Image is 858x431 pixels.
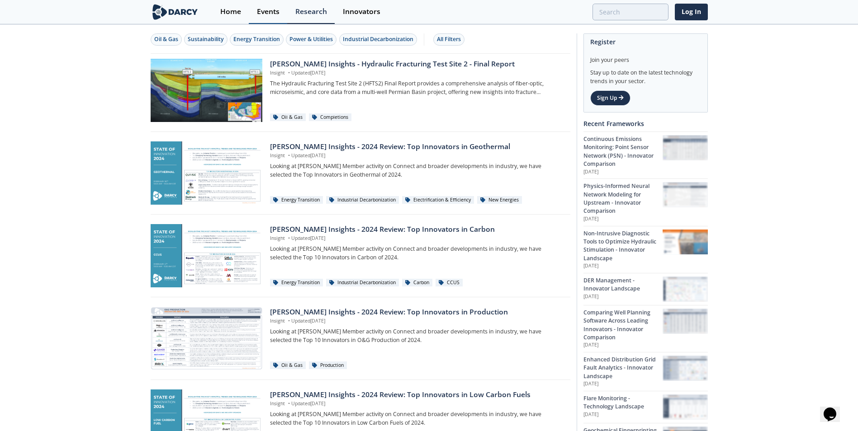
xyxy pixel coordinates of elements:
[590,34,701,50] div: Register
[343,8,380,15] div: Innovators
[286,152,291,159] span: •
[151,33,182,46] button: Oil & Gas
[590,64,701,85] div: Stay up to date on the latest technology trends in your sector.
[343,35,413,43] div: Industrial Decarbonization
[583,394,663,411] div: Flare Monitoring - Technology Landscape
[402,279,432,287] div: Carbon
[583,178,708,225] a: Physics-Informed Neural Network Modeling for Upstream - Innovator Comparison [DATE] Physics-Infor...
[583,215,663,223] p: [DATE]
[270,59,564,70] div: [PERSON_NAME] Insights - Hydraulic Fracturing Test Site 2 - Final Report
[309,361,347,370] div: Production
[270,361,306,370] div: Oil & Gas
[583,182,663,215] div: Physics-Informed Neural Network Modeling for Upstream - Innovator Comparison
[593,4,668,20] input: Advanced Search
[295,8,327,15] div: Research
[675,4,708,20] a: Log In
[583,131,708,178] a: Continuous Emissions Monitoring: Point Sensor Network (PSN) - Innovator Comparison [DATE] Continu...
[230,33,284,46] button: Energy Transition
[188,35,224,43] div: Sustainability
[583,116,708,131] div: Recent Frameworks
[583,411,663,418] p: [DATE]
[270,389,564,400] div: [PERSON_NAME] Insights - 2024 Review: Top Innovators in Low Carbon Fuels
[590,50,701,64] div: Join your peers
[270,141,564,152] div: [PERSON_NAME] Insights - 2024 Review: Top Innovators in Geothermal
[270,400,564,408] p: Insight Updated [DATE]
[286,70,291,76] span: •
[270,307,564,318] div: [PERSON_NAME] Insights - 2024 Review: Top Innovators in Production
[154,35,178,43] div: Oil & Gas
[433,33,465,46] button: All Filters
[286,318,291,324] span: •
[583,276,663,293] div: DER Management - Innovator Landscape
[286,400,291,407] span: •
[270,152,564,159] p: Insight Updated [DATE]
[270,80,564,96] p: The Hydraulic Fracturing Test Site 2 (HFTS2) Final Report provides a comprehensive analysis of fi...
[286,235,291,241] span: •
[583,262,663,270] p: [DATE]
[339,33,417,46] button: Industrial Decarbonization
[326,196,399,204] div: Industrial Decarbonization
[151,224,570,287] a: Darcy Insights - 2024 Review: Top Innovators in Carbon preview [PERSON_NAME] Insights - 2024 Revi...
[583,305,708,352] a: Comparing Well Planning Software Across Leading Innovators - Innovator Comparison [DATE] Comparin...
[233,35,280,43] div: Energy Transition
[151,141,570,205] a: Darcy Insights - 2024 Review: Top Innovators in Geothermal preview [PERSON_NAME] Insights - 2024 ...
[583,135,663,169] div: Continuous Emissions Monitoring: Point Sensor Network (PSN) - Innovator Comparison
[583,309,663,342] div: Comparing Well Planning Software Across Leading Innovators - Innovator Comparison
[270,162,564,179] p: Looking at [PERSON_NAME] Member activity on Connect and broader developments in industry, we have...
[184,33,228,46] button: Sustainability
[270,279,323,287] div: Energy Transition
[270,410,564,427] p: Looking at [PERSON_NAME] Member activity on Connect and broader developments in industry, we have...
[436,279,463,287] div: CCUS
[270,224,564,235] div: [PERSON_NAME] Insights - 2024 Review: Top Innovators in Carbon
[151,4,200,20] img: logo-wide.svg
[583,293,663,300] p: [DATE]
[590,90,630,106] a: Sign Up
[270,245,564,262] p: Looking at [PERSON_NAME] Member activity on Connect and broader developments in industry, we have...
[270,235,564,242] p: Insight Updated [DATE]
[477,196,522,204] div: New Energies
[583,226,708,273] a: Non-Intrusive Diagnostic Tools to Optimize Hydraulic Stimulation - Innovator Landscape [DATE] Non...
[289,35,333,43] div: Power & Utilities
[309,113,351,122] div: Completions
[220,8,241,15] div: Home
[583,356,663,380] div: Enhanced Distribution Grid Fault Analytics - Innovator Landscape
[326,279,399,287] div: Industrial Decarbonization
[583,342,663,349] p: [DATE]
[583,230,663,263] div: Non-Intrusive Diagnostic Tools to Optimize Hydraulic Stimulation - Innovator Landscape
[583,391,708,423] a: Flare Monitoring - Technology Landscape [DATE] Flare Monitoring - Technology Landscape preview
[286,33,337,46] button: Power & Utilities
[820,395,849,422] iframe: chat widget
[257,8,280,15] div: Events
[583,352,708,391] a: Enhanced Distribution Grid Fault Analytics - Innovator Landscape [DATE] Enhanced Distribution Gri...
[151,307,570,370] a: Darcy Insights - 2024 Review: Top Innovators in Production preview [PERSON_NAME] Insights - 2024 ...
[402,196,474,204] div: Electrification & Efficiency
[583,380,663,388] p: [DATE]
[270,70,564,77] p: Insight Updated [DATE]
[270,113,306,122] div: Oil & Gas
[270,328,564,344] p: Looking at [PERSON_NAME] Member activity on Connect and broader developments in industry, we have...
[270,318,564,325] p: Insight Updated [DATE]
[583,273,708,305] a: DER Management - Innovator Landscape [DATE] DER Management - Innovator Landscape preview
[270,196,323,204] div: Energy Transition
[583,169,663,176] p: [DATE]
[151,59,570,122] a: Darcy Insights - Hydraulic Fracturing Test Site 2 - Final Report preview [PERSON_NAME] Insights -...
[437,35,461,43] div: All Filters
